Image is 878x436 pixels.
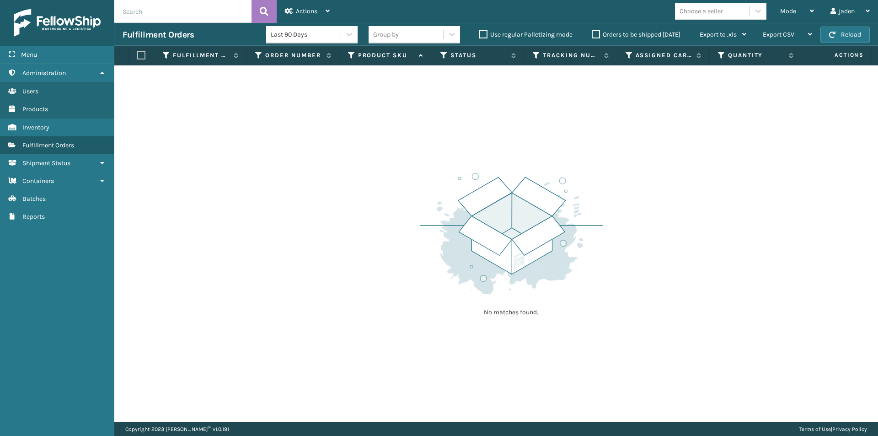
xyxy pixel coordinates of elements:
span: Containers [22,177,54,185]
label: Use regular Palletizing mode [479,31,573,38]
label: Product SKU [358,51,414,59]
div: Choose a seller [680,6,723,16]
div: | [799,422,867,436]
label: Tracking Number [543,51,599,59]
span: Actions [805,48,869,63]
span: Shipment Status [22,159,70,167]
div: Group by [373,30,399,39]
span: Mode [780,7,796,15]
h3: Fulfillment Orders [123,29,194,40]
img: logo [14,9,101,37]
span: Users [22,87,38,95]
span: Actions [296,7,317,15]
span: Products [22,105,48,113]
label: Order Number [265,51,321,59]
span: Menu [21,51,37,59]
button: Reload [820,27,870,43]
span: Inventory [22,124,49,131]
label: Assigned Carrier Service [636,51,692,59]
a: Privacy Policy [832,426,867,432]
a: Terms of Use [799,426,831,432]
span: Reports [22,213,45,221]
label: Orders to be shipped [DATE] [592,31,680,38]
p: Copyright 2023 [PERSON_NAME]™ v 1.0.191 [125,422,229,436]
div: Last 90 Days [271,30,342,39]
label: Fulfillment Order Id [173,51,229,59]
span: Export to .xls [700,31,737,38]
span: Export CSV [763,31,794,38]
span: Administration [22,69,66,77]
label: Status [450,51,507,59]
span: Fulfillment Orders [22,141,74,149]
span: Batches [22,195,46,203]
label: Quantity [728,51,784,59]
